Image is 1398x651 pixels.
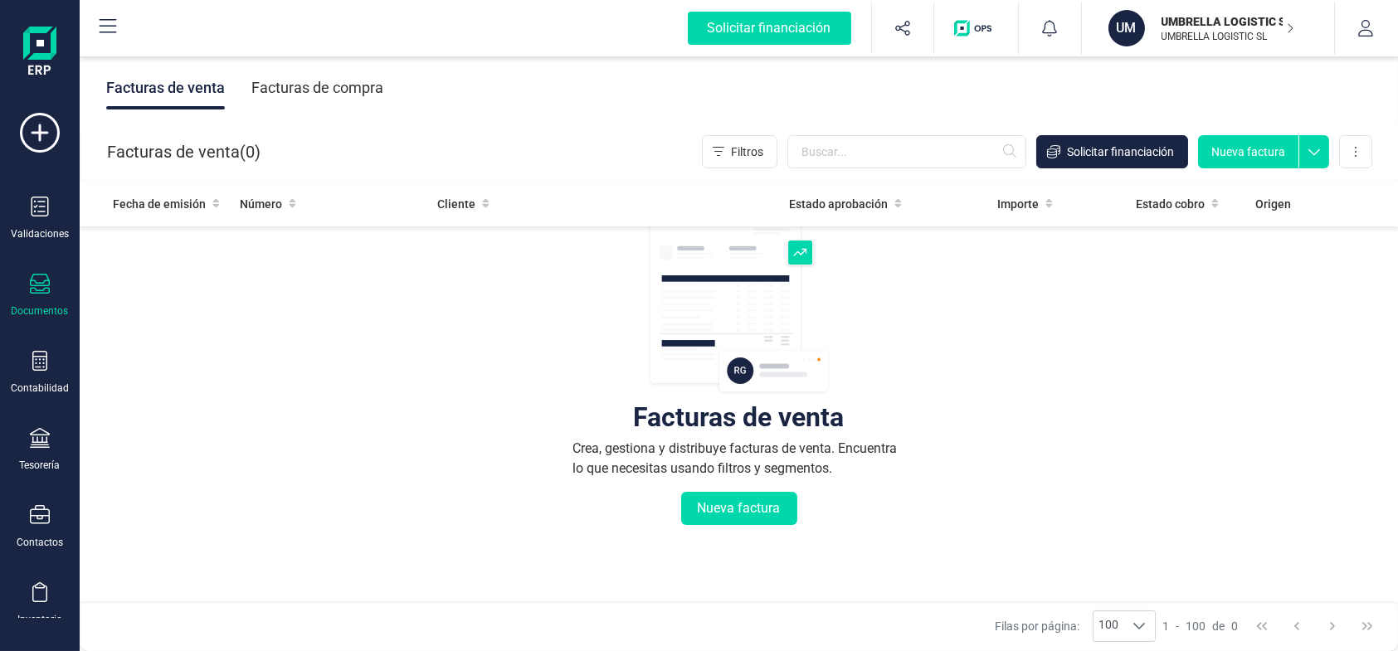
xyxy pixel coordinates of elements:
button: Solicitar financiación [1036,135,1188,168]
span: Cliente [437,196,475,212]
button: Logo de OPS [944,2,1008,55]
button: Filtros [702,135,777,168]
div: UM [1108,10,1145,46]
button: First Page [1246,610,1278,642]
div: Solicitar financiación [688,12,851,45]
span: Solicitar financiación [1067,143,1174,160]
button: Nueva factura [1198,135,1298,168]
div: Facturas de venta [106,66,225,109]
span: Fecha de emisión [113,196,206,212]
button: UMUMBRELLA LOGISTIC SLUMBRELLA LOGISTIC SL [1102,2,1314,55]
span: Origen [1256,196,1292,212]
input: Buscar... [787,135,1026,168]
div: Filas por página: [995,610,1156,642]
span: Estado cobro [1136,196,1205,212]
img: Logo de OPS [954,20,998,36]
span: Número [240,196,282,212]
button: Last Page [1352,610,1383,642]
img: Logo Finanedi [23,27,56,80]
span: Importe [997,196,1039,212]
span: 1 [1162,618,1169,634]
span: de [1212,618,1225,634]
div: Contabilidad [11,381,69,395]
span: 0 [246,140,255,163]
img: img-empty-table.svg [648,197,831,396]
div: Facturas de venta ( ) [107,135,261,168]
span: 0 [1231,618,1238,634]
div: Contactos [17,536,63,549]
button: Previous Page [1281,610,1313,642]
div: Inventario [17,613,62,626]
div: Tesorería [20,459,61,472]
p: UMBRELLA LOGISTIC SL [1162,13,1294,30]
span: Estado aprobación [789,196,888,212]
span: 100 [1186,618,1206,634]
div: Crea, gestiona y distribuye facturas de venta. Encuentra lo que necesitas usando filtros y segmen... [573,439,905,479]
button: Next Page [1317,610,1348,642]
div: Validaciones [11,227,69,240]
span: 100 [1094,611,1123,641]
div: Documentos [12,304,69,318]
button: Nueva factura [681,492,797,525]
p: UMBRELLA LOGISTIC SL [1162,30,1294,43]
div: Facturas de compra [251,66,383,109]
button: Solicitar financiación [668,2,871,55]
span: Filtros [731,143,763,160]
div: Facturas de venta [634,409,845,425]
div: - [1162,618,1238,634]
